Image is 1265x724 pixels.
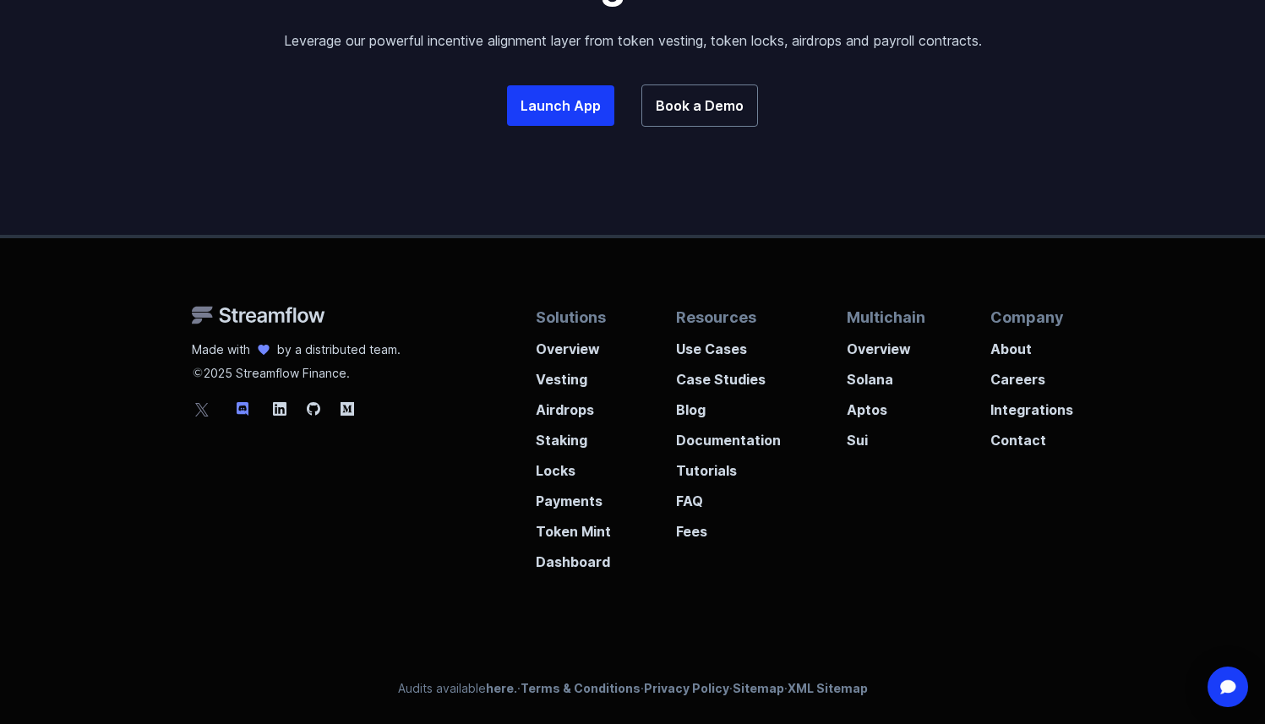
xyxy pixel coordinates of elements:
[990,389,1073,420] a: Integrations
[676,306,781,329] p: Resources
[536,511,611,542] a: Token Mint
[536,306,611,329] p: Solutions
[486,681,517,695] a: here.
[521,681,641,695] a: Terms & Conditions
[192,341,250,358] p: Made with
[192,306,325,324] img: Streamflow Logo
[990,420,1073,450] a: Contact
[676,389,781,420] a: Blog
[676,359,781,389] a: Case Studies
[398,680,868,697] p: Audits available · · · ·
[847,306,925,329] p: Multichain
[227,30,1039,51] p: Leverage our powerful incentive alignment layer from token vesting, token locks, airdrops and pay...
[641,84,758,127] a: Book a Demo
[847,389,925,420] a: Aptos
[644,681,729,695] a: Privacy Policy
[847,420,925,450] a: Sui
[192,358,401,382] p: 2025 Streamflow Finance.
[536,329,611,359] a: Overview
[788,681,868,695] a: XML Sitemap
[676,481,781,511] a: FAQ
[536,389,611,420] a: Airdrops
[1208,667,1248,707] div: Open Intercom Messenger
[990,329,1073,359] a: About
[536,359,611,389] a: Vesting
[990,359,1073,389] a: Careers
[676,450,781,481] a: Tutorials
[277,341,401,358] p: by a distributed team.
[847,359,925,389] a: Solana
[676,420,781,450] a: Documentation
[676,511,781,542] a: Fees
[536,420,611,450] a: Staking
[507,85,614,126] a: Launch App
[536,450,611,481] a: Locks
[536,542,611,572] a: Dashboard
[847,329,925,359] a: Overview
[733,681,784,695] a: Sitemap
[676,329,781,359] a: Use Cases
[536,481,611,511] a: Payments
[990,306,1073,329] p: Company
